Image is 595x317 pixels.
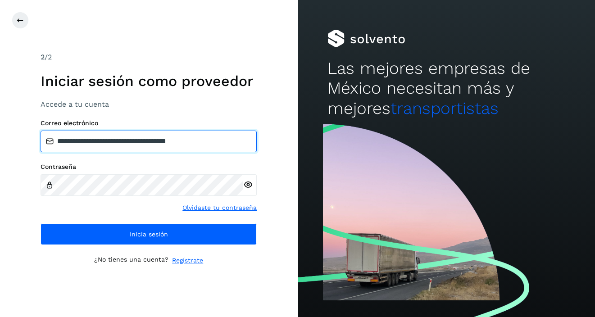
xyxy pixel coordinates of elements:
[41,100,257,109] h3: Accede a tu cuenta
[130,231,168,237] span: Inicia sesión
[391,99,499,118] span: transportistas
[172,256,203,265] a: Regístrate
[41,52,257,63] div: /2
[182,203,257,213] a: Olvidaste tu contraseña
[41,163,257,171] label: Contraseña
[41,53,45,61] span: 2
[41,119,257,127] label: Correo electrónico
[327,59,565,118] h2: Las mejores empresas de México necesitan más y mejores
[41,223,257,245] button: Inicia sesión
[94,256,168,265] p: ¿No tienes una cuenta?
[41,72,257,90] h1: Iniciar sesión como proveedor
